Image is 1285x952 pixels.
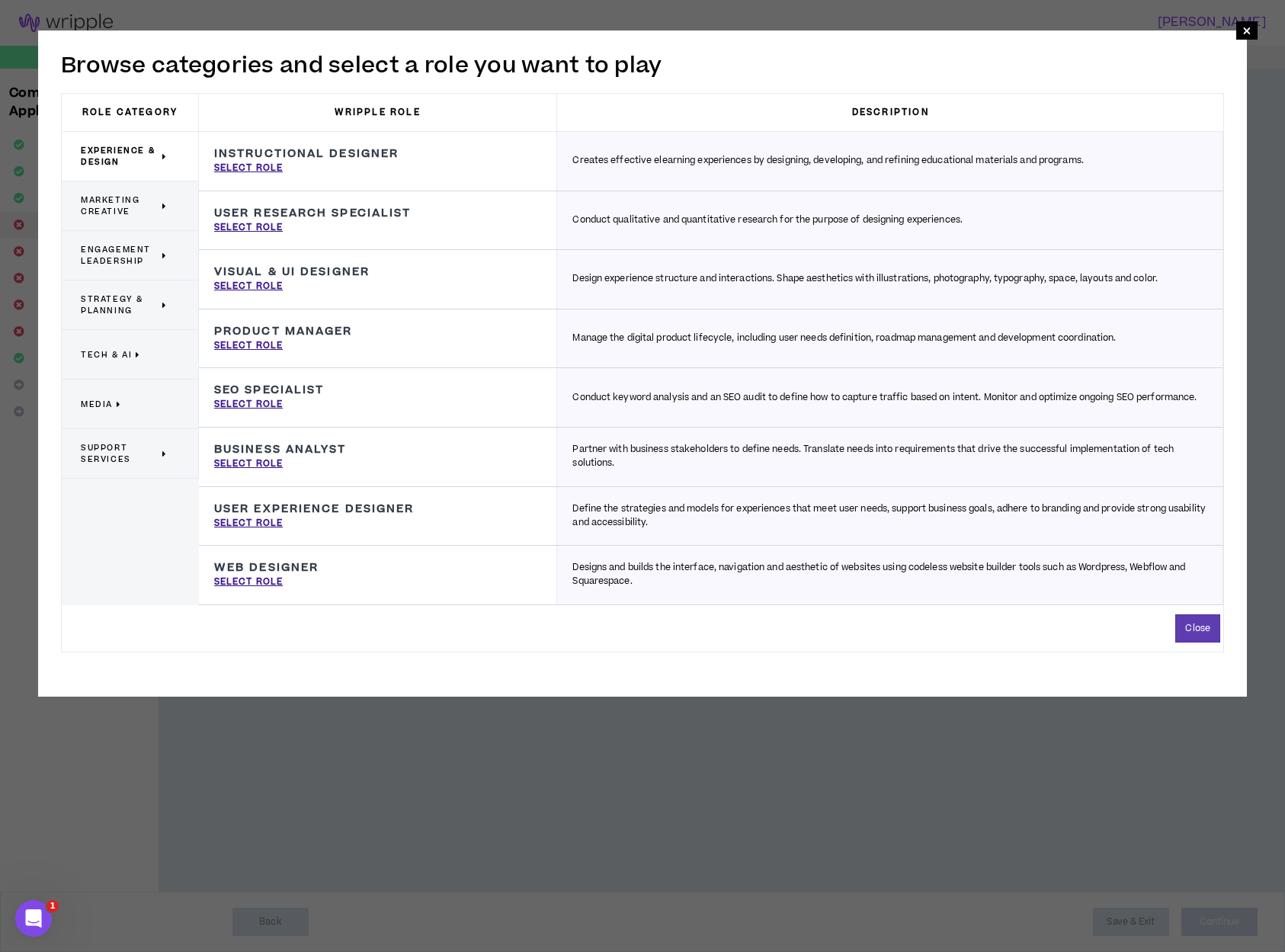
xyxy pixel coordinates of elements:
span: Support Services [81,442,159,465]
h3: Product Manager [214,325,353,338]
span: Engagement Leadership [81,244,159,267]
span: Experience & Design [81,145,159,168]
iframe: Intercom live chat [15,900,52,937]
button: Close [1175,614,1220,643]
p: Select Role [214,575,283,589]
p: Select Role [214,162,283,175]
h3: User Experience Designer [214,502,414,516]
h3: Visual & UI Designer [214,265,370,279]
p: Creates effective elearning experiences by designing, developing, and refining educational materi... [572,154,1084,168]
span: Marketing Creative [81,194,159,217]
p: Select Role [214,517,283,530]
p: Conduct qualitative and quantitative research for the purpose of designing experiences. [572,213,963,227]
h3: Business Analyst [214,443,347,457]
h3: Role Category [62,94,199,131]
p: Manage the digital product lifecycle, including user needs definition, roadmap management and dev... [572,332,1116,345]
h3: Wripple Role [199,94,557,131]
p: Designs and builds the interface, navigation and aesthetic of websites using codeless website bui... [572,561,1207,588]
p: Select Role [214,457,283,471]
h3: SEO Specialist [214,383,324,397]
p: Select Role [214,221,283,235]
h3: Description [557,94,1223,131]
span: Tech & AI [81,349,132,361]
p: Select Role [214,398,283,412]
p: Conduct keyword analysis and an SEO audit to define how to capture traffic based on intent. Monit... [572,391,1197,405]
p: Partner with business stakeholders to define needs. Translate needs into requirements that drive ... [572,443,1207,470]
h3: Web Designer [214,561,319,575]
h3: Instructional Designer [214,147,399,161]
h3: User Research Specialist [214,207,411,220]
span: × [1242,21,1251,40]
span: Strategy & Planning [81,293,159,316]
span: 1 [46,900,59,912]
span: Media [81,399,113,410]
p: Select Role [214,339,283,353]
p: Define the strategies and models for experiences that meet user needs, support business goals, ad... [572,502,1207,530]
p: Select Role [214,280,283,293]
p: Design experience structure and interactions. Shape aesthetics with illustrations, photography, t... [572,272,1158,286]
h2: Browse categories and select a role you want to play [61,50,1224,82]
